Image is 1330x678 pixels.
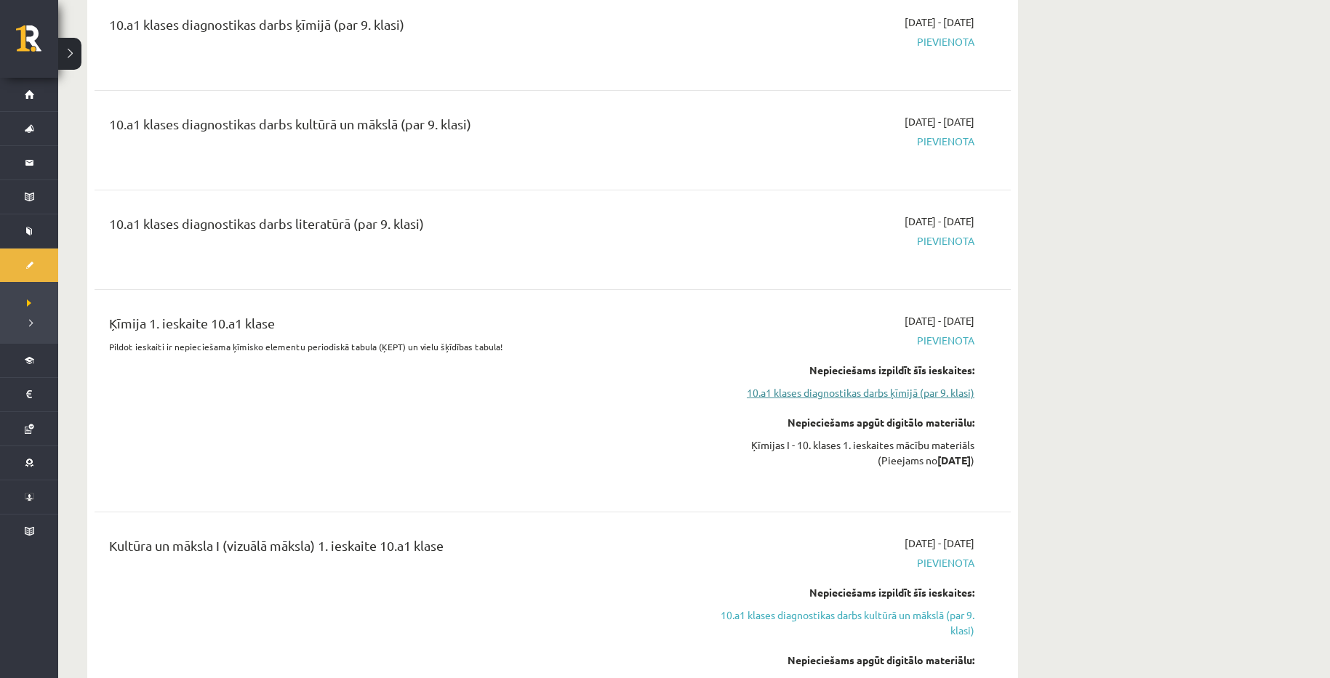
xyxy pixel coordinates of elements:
a: Rīgas 1. Tālmācības vidusskola [16,25,58,62]
span: [DATE] - [DATE] [905,114,974,129]
div: Ķīmija 1. ieskaite 10.a1 klase [109,313,678,340]
div: 10.a1 klases diagnostikas darbs ķīmijā (par 9. klasi) [109,15,678,41]
div: Nepieciešams apgūt digitālo materiālu: [700,653,974,668]
div: 10.a1 klases diagnostikas darbs kultūrā un mākslā (par 9. klasi) [109,114,678,141]
a: 10.a1 klases diagnostikas darbs kultūrā un mākslā (par 9. klasi) [700,608,974,638]
span: [DATE] - [DATE] [905,313,974,328]
span: [DATE] - [DATE] [905,15,974,30]
span: Pievienota [700,34,974,49]
div: Nepieciešams izpildīt šīs ieskaites: [700,585,974,600]
strong: [DATE] [937,453,971,467]
div: Kultūra un māksla I (vizuālā māksla) 1. ieskaite 10.a1 klase [109,536,678,562]
span: Pievienota [700,333,974,348]
span: Pievienota [700,555,974,570]
span: [DATE] - [DATE] [905,536,974,551]
p: Pildot ieskaiti ir nepieciešama ķīmisko elementu periodiskā tabula (ĶEPT) un vielu šķīdības tabula! [109,340,678,353]
span: Pievienota [700,233,974,249]
div: Nepieciešams apgūt digitālo materiālu: [700,415,974,430]
div: 10.a1 klases diagnostikas darbs literatūrā (par 9. klasi) [109,214,678,241]
span: Pievienota [700,134,974,149]
div: Ķīmijas I - 10. klases 1. ieskaites mācību materiāls (Pieejams no ) [700,437,974,468]
a: 10.a1 klases diagnostikas darbs ķīmijā (par 9. klasi) [700,385,974,400]
div: Nepieciešams izpildīt šīs ieskaites: [700,363,974,378]
span: [DATE] - [DATE] [905,214,974,229]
